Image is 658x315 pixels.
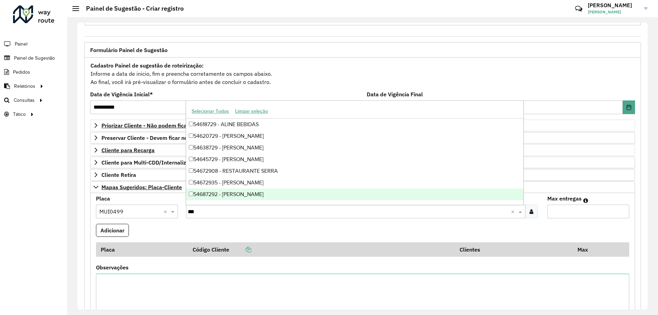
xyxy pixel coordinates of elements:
[90,144,635,156] a: Cliente para Recarga
[96,242,188,257] th: Placa
[588,2,639,9] h3: [PERSON_NAME]
[90,61,635,86] div: Informe a data de inicio, fim e preencha corretamente os campos abaixo. Ao final, você irá pré-vi...
[188,106,232,117] button: Selecionar Todos
[571,1,586,16] a: Contato Rápido
[163,207,169,216] span: Clear all
[90,120,635,131] a: Priorizar Cliente - Não podem ficar no buffer
[186,154,523,165] div: 54645729 - [PERSON_NAME]
[96,263,129,271] label: Observações
[14,54,55,62] span: Painel de Sugestão
[232,106,271,117] button: Limpar seleção
[186,100,523,205] ng-dropdown-panel: Options list
[583,198,588,203] em: Máximo de clientes que serão colocados na mesma rota com os clientes informados
[15,40,27,48] span: Painel
[186,142,523,154] div: 54638729 - [PERSON_NAME]
[90,62,204,69] strong: Cadastro Painel de sugestão de roteirização:
[13,69,30,76] span: Pedidos
[588,9,639,15] span: [PERSON_NAME]
[101,172,136,178] span: Cliente Retira
[623,100,635,114] button: Choose Date
[101,135,241,141] span: Preservar Cliente - Devem ficar no buffer, não roteirizar
[101,160,198,165] span: Cliente para Multi-CDD/Internalização
[186,119,523,130] div: 54618729 - ALINE BEBIDAS
[14,83,35,90] span: Relatórios
[186,200,523,212] div: 54687293 - [PERSON_NAME] DE
[186,130,523,142] div: 54620729 - [PERSON_NAME]
[101,184,182,190] span: Mapas Sugeridos: Placa-Cliente
[79,5,184,12] h2: Painel de Sugestão - Criar registro
[101,147,155,153] span: Cliente para Recarga
[455,242,573,257] th: Clientes
[511,207,517,216] span: Clear all
[96,194,110,203] label: Placa
[186,177,523,189] div: 54672935 - [PERSON_NAME]
[186,165,523,177] div: 54672908 - RESTAURANTE SERRA
[188,242,455,257] th: Código Cliente
[229,246,251,253] a: Copiar
[367,90,423,98] label: Data de Vigência Final
[90,47,168,53] span: Formulário Painel de Sugestão
[96,224,129,237] button: Adicionar
[186,189,523,200] div: 54687292 - [PERSON_NAME]
[13,111,26,118] span: Tático
[101,123,214,128] span: Priorizar Cliente - Não podem ficar no buffer
[14,97,35,104] span: Consultas
[90,132,635,144] a: Preservar Cliente - Devem ficar no buffer, não roteirizar
[90,157,635,168] a: Cliente para Multi-CDD/Internalização
[573,242,600,257] th: Max
[90,90,153,98] label: Data de Vigência Inicial
[547,194,582,203] label: Max entregas
[90,181,635,193] a: Mapas Sugeridos: Placa-Cliente
[90,169,635,181] a: Cliente Retira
